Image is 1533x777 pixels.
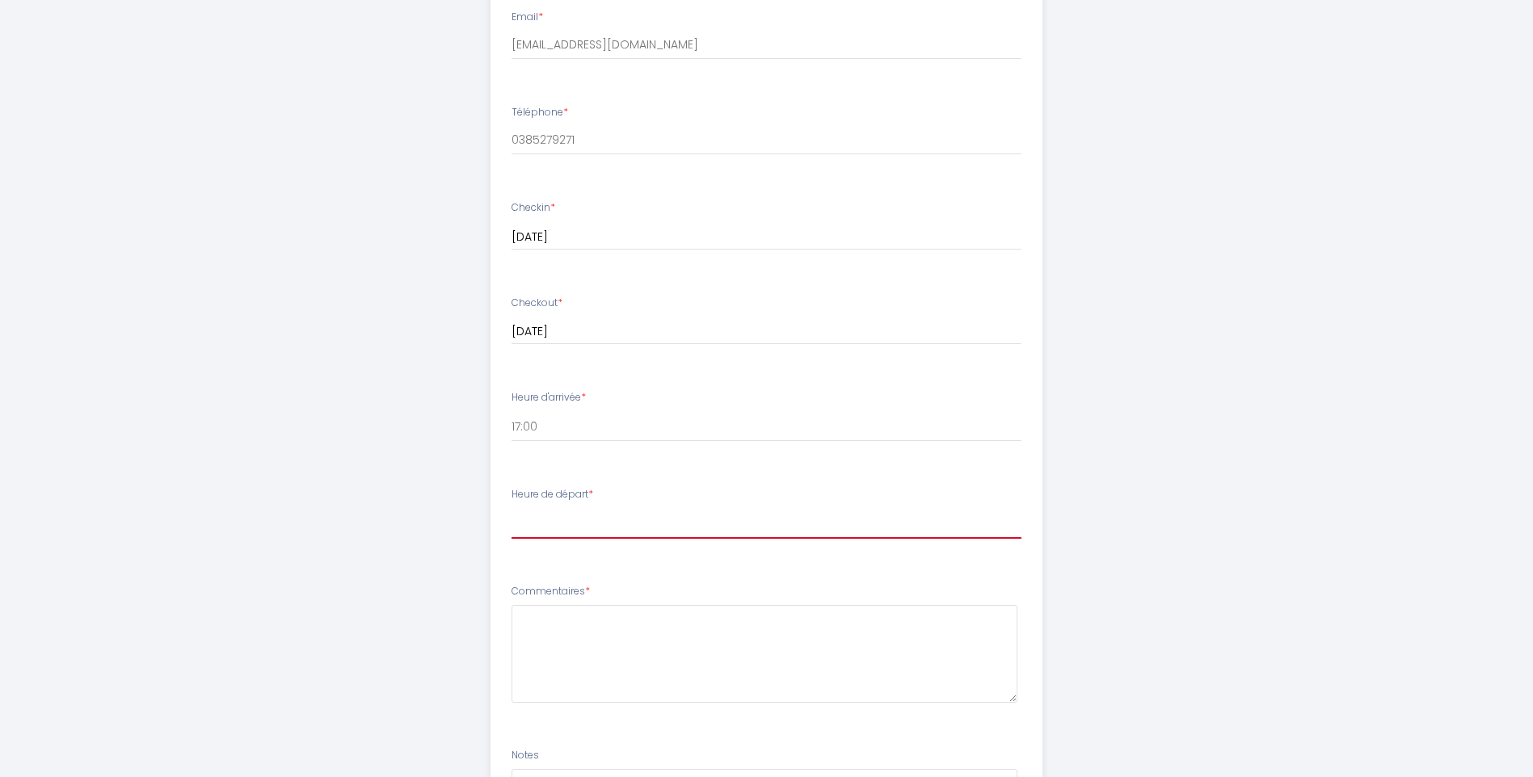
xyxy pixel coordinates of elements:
[512,487,593,502] label: Heure de départ
[512,10,543,25] label: Email
[512,105,568,120] label: Téléphone
[512,200,555,216] label: Checkin
[512,748,539,763] label: Notes
[512,584,590,599] label: Commentaires
[512,296,562,311] label: Checkout
[512,390,586,405] label: Heure d'arrivée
